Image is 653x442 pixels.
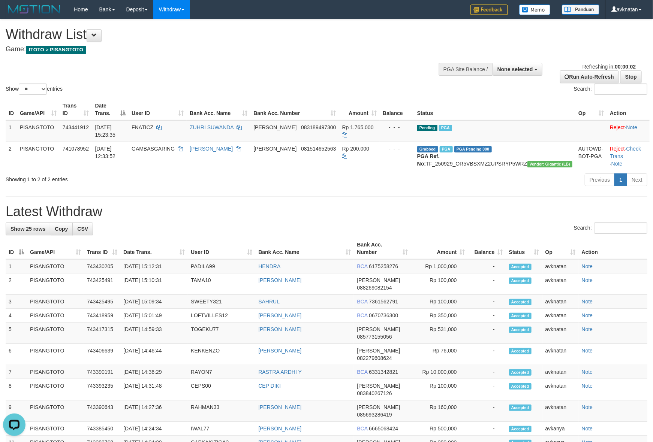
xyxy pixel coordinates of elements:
td: 743406639 [84,344,120,365]
a: [PERSON_NAME] [258,404,301,410]
td: RAYON7 [188,365,255,379]
td: TAMA10 [188,273,255,295]
a: Check Trans [610,146,641,159]
th: Status: activate to sort column ascending [506,238,542,259]
td: Rp 10,000,000 [411,365,468,379]
td: [DATE] 14:59:33 [120,323,188,344]
a: Note [582,312,593,318]
td: Rp 100,000 [411,379,468,400]
td: 4 [6,309,27,323]
td: [DATE] 14:36:29 [120,365,188,379]
span: Accepted [509,278,532,284]
td: Rp 100,000 [411,273,468,295]
a: Note [626,124,638,130]
div: - - - [383,145,411,152]
td: avknatan [542,295,579,309]
span: Accepted [509,313,532,319]
td: avkanya [542,422,579,436]
td: RAHMAN33 [188,400,255,422]
td: - [468,422,506,436]
a: ZUHRI SUWANDA [190,124,234,130]
td: PISANGTOTO [27,400,84,422]
td: AUTOWD-BOT-PGA [575,142,607,170]
td: 2 [6,142,17,170]
span: ITOTO > PISANGTOTO [26,46,86,54]
td: KENKENZO [188,344,255,365]
img: Feedback.jpg [470,4,508,15]
th: Game/API: activate to sort column ascending [17,99,60,120]
h4: Game: [6,46,428,53]
span: Grabbed [417,146,438,152]
a: Previous [585,173,615,186]
td: - [468,273,506,295]
td: 5 [6,323,27,344]
a: Note [582,369,593,375]
span: [PERSON_NAME] [357,383,400,389]
td: PISANGTOTO [27,309,84,323]
span: 741078952 [63,146,89,152]
td: [DATE] 14:24:34 [120,422,188,436]
th: Amount: activate to sort column ascending [411,238,468,259]
td: PISANGTOTO [27,259,84,273]
td: 743417315 [84,323,120,344]
span: [DATE] 12:33:52 [95,146,115,159]
td: PISANGTOTO [17,142,60,170]
span: Copy 6175258276 to clipboard [369,263,398,269]
span: Accepted [509,299,532,305]
span: BCA [357,369,367,375]
span: BCA [357,263,367,269]
a: RASTRA ARDHI Y [258,369,302,375]
a: Note [582,348,593,354]
a: SAHRUL [258,299,280,305]
a: 1 [614,173,627,186]
td: 1 [6,120,17,142]
td: PISANGTOTO [27,344,84,365]
a: Note [582,299,593,305]
span: Copy 083840267126 to clipboard [357,390,392,396]
span: CSV [77,226,88,232]
td: avknatan [542,309,579,323]
td: - [468,309,506,323]
span: Pending [417,125,437,131]
td: [DATE] 15:09:34 [120,295,188,309]
span: BCA [357,312,367,318]
a: Run Auto-Refresh [560,70,619,83]
a: HENDRA [258,263,280,269]
td: Rp 100,000 [411,295,468,309]
th: Bank Acc. Number: activate to sort column ascending [250,99,339,120]
td: SWEETY321 [188,295,255,309]
td: IWAL77 [188,422,255,436]
span: PGA Pending [454,146,492,152]
img: Button%20Memo.svg [519,4,551,15]
a: Copy [50,222,73,235]
td: 743425491 [84,273,120,295]
span: [PERSON_NAME] [357,404,400,410]
div: Showing 1 to 2 of 2 entries [6,173,267,183]
a: CEP DIKI [258,383,281,389]
td: Rp 500,000 [411,422,468,436]
td: [DATE] 14:31:48 [120,379,188,400]
th: User ID: activate to sort column ascending [129,99,187,120]
td: - [468,365,506,379]
td: - [468,379,506,400]
a: Note [582,277,593,283]
input: Search: [594,84,647,95]
th: Amount: activate to sort column ascending [339,99,380,120]
td: PISANGTOTO [27,422,84,436]
a: Show 25 rows [6,222,50,235]
th: ID [6,99,17,120]
td: - [468,400,506,422]
td: - [468,259,506,273]
th: Op: activate to sort column ascending [542,238,579,259]
th: ID: activate to sort column descending [6,238,27,259]
span: Rp 1.765.000 [342,124,374,130]
span: Copy 088269082154 to clipboard [357,285,392,291]
td: avknatan [542,379,579,400]
select: Showentries [19,84,47,95]
th: Status [414,99,575,120]
td: LOFTVILLES12 [188,309,255,323]
td: 1 [6,259,27,273]
td: · [607,120,650,142]
span: Refreshing in: [583,64,636,70]
span: [PERSON_NAME] [357,277,400,283]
